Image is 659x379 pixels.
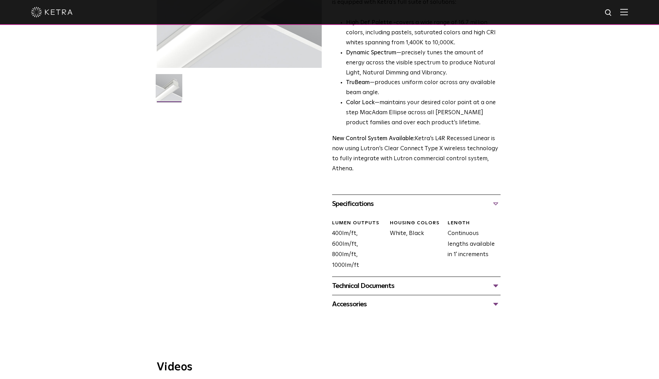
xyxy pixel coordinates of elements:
[448,220,500,227] div: LENGTH
[332,136,415,142] strong: New Control System Available:
[346,100,375,106] strong: Color Lock
[346,50,396,56] strong: Dynamic Spectrum
[332,280,501,291] div: Technical Documents
[332,299,501,310] div: Accessories
[390,220,442,227] div: HOUSING COLORS
[156,74,182,106] img: L4R-2021-Web-Square
[31,7,73,17] img: ketra-logo-2019-white
[346,78,501,98] li: —produces uniform color across any available beam angle.
[332,134,501,174] p: Ketra’s L4R Recessed Linear is now using Lutron’s Clear Connect Type X wireless technology to ful...
[385,220,442,271] div: White, Black
[346,98,501,128] li: —maintains your desired color point at a one step MacAdam Ellipse across all [PERSON_NAME] produc...
[157,362,503,373] h3: Videos
[604,9,613,17] img: search icon
[346,80,370,85] strong: TruBeam
[346,48,501,78] li: —precisely tunes the amount of energy across the visible spectrum to produce Natural Light, Natur...
[620,9,628,15] img: Hamburger%20Nav.svg
[332,220,385,227] div: LUMEN OUTPUTS
[442,220,500,271] div: Continuous lengths available in 1' increments
[346,18,501,48] p: covers a wide range of 16.7 million colors, including pastels, saturated colors and high CRI whit...
[327,220,385,271] div: 400lm/ft, 600lm/ft, 800lm/ft, 1000lm/ft
[332,198,501,209] div: Specifications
